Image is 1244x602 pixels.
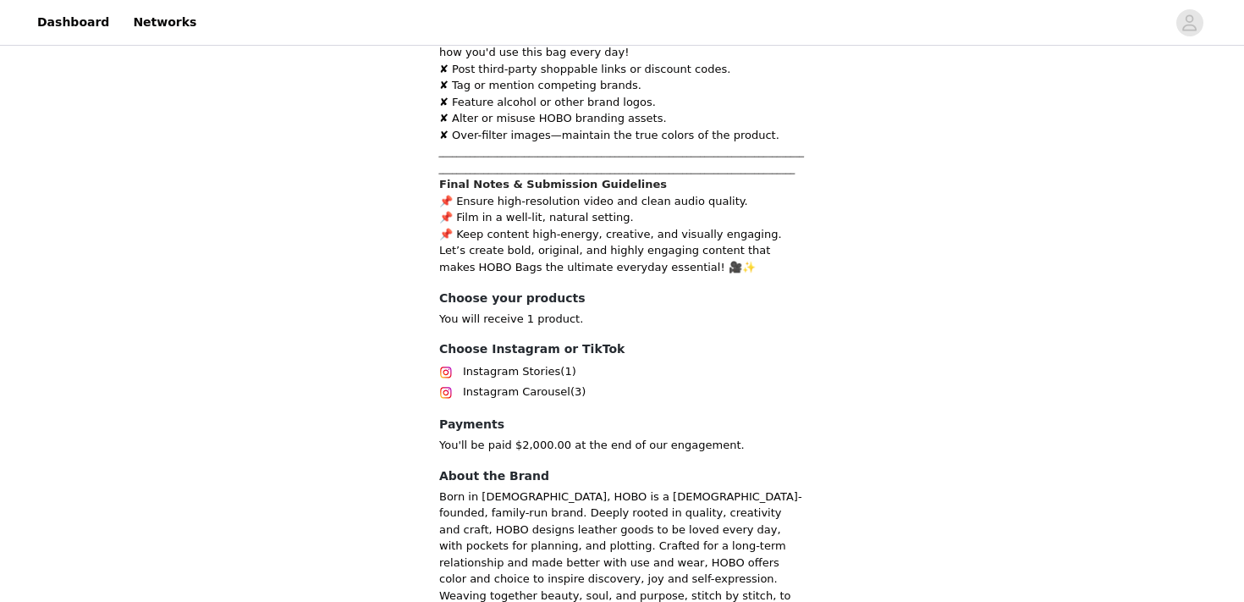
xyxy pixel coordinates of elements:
[1181,9,1197,36] div: avatar
[570,384,586,400] span: (3)
[439,242,805,275] p: Let’s create bold, original, and highly engaging content that makes HOBO Bags the ultimate everyd...
[439,178,667,191] strong: Final Notes & Submission Guidelines
[27,3,119,41] a: Dashboard
[439,340,805,358] h4: Choose Instagram or TikTok
[439,366,453,379] img: Instagram Icon
[439,416,805,434] h4: Payments
[463,384,570,400] span: Instagram Carousel
[439,467,805,485] h4: About the Brand
[560,363,575,380] span: (1)
[463,363,560,380] span: Instagram Stories
[439,146,805,174] em: _________________________________________________________________________________________________...
[439,290,805,307] h4: Choose your products
[439,311,805,328] p: You will receive 1 product.
[123,3,206,41] a: Networks
[439,193,805,243] p: 📌 Ensure high-resolution video and clean audio quality. 📌 Film in a well-lit, natural setting. 📌 ...
[439,386,453,400] img: Instagram Icon
[439,437,805,454] p: You'll be paid $2,000.00 at the end of our engagement.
